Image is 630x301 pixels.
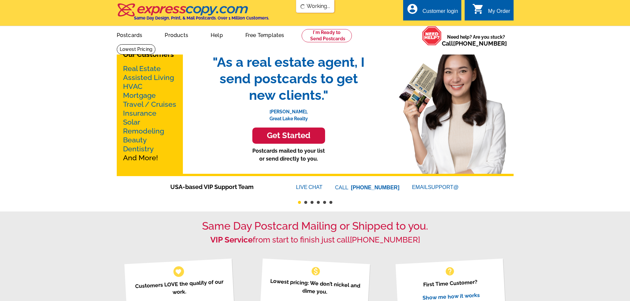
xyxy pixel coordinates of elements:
[123,82,143,91] a: HVAC
[154,27,199,42] a: Products
[206,128,371,144] a: Get Started
[412,184,460,190] a: EMAILSUPPORT@
[175,268,182,275] span: favorite
[472,3,484,15] i: shopping_cart
[133,278,226,298] p: Customers LOVE the quality of our work.
[422,292,480,301] a: Show me how it works
[261,131,317,140] h3: Get Started
[206,54,371,103] span: "As a real estate agent, I send postcards to get new clients."
[206,103,371,122] p: [PERSON_NAME], Great Lake Realty
[170,182,276,191] span: USA-based VIP Support Team
[351,185,399,190] a: [PHONE_NUMBER]
[123,64,177,162] p: And More!
[123,127,164,135] a: Remodeling
[422,26,442,46] img: help
[317,201,320,204] button: 4 of 6
[329,201,332,204] button: 6 of 6
[106,27,153,42] a: Postcards
[335,184,349,192] font: CALL
[123,73,174,82] a: Assisted Living
[200,27,233,42] a: Help
[117,8,269,20] a: Same Day Design, Print, & Mail Postcards. Over 1 Million Customers.
[422,8,458,18] div: Customer login
[123,118,140,126] a: Solar
[406,3,418,15] i: account_circle
[311,266,321,277] span: monetization_on
[123,136,147,144] a: Beauty
[210,235,253,245] strong: VIP Service
[453,40,507,47] a: [PHONE_NUMBER]
[444,266,455,277] span: help
[235,27,295,42] a: Free Templates
[123,145,154,153] a: Dentistry
[442,34,510,47] span: Need help? Are you stuck?
[123,64,161,73] a: Real Estate
[296,184,322,190] a: LIVECHAT
[428,183,460,191] font: SUPPORT@
[134,16,269,20] h4: Same Day Design, Print, & Mail Postcards. Over 1 Million Customers.
[123,100,176,108] a: Travel / Cruises
[123,91,156,99] a: Mortgage
[311,201,314,204] button: 3 of 6
[323,201,326,204] button: 5 of 6
[206,147,371,163] p: Postcards mailed to your list or send directly to you.
[268,277,362,298] p: Lowest pricing: We don’t nickel and dime you.
[472,7,510,16] a: shopping_cart My Order
[296,183,309,191] font: LIVE
[442,40,507,47] span: Call
[117,235,514,245] h2: from start to finish just call
[123,109,156,117] a: Insurance
[350,235,420,245] a: [PHONE_NUMBER]
[488,8,510,18] div: My Order
[406,7,458,16] a: account_circle Customer login
[300,4,305,9] img: loading...
[304,201,307,204] button: 2 of 6
[404,277,497,290] p: First Time Customer?
[117,220,514,232] h1: Same Day Postcard Mailing or Shipped to you.
[298,201,301,204] button: 1 of 6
